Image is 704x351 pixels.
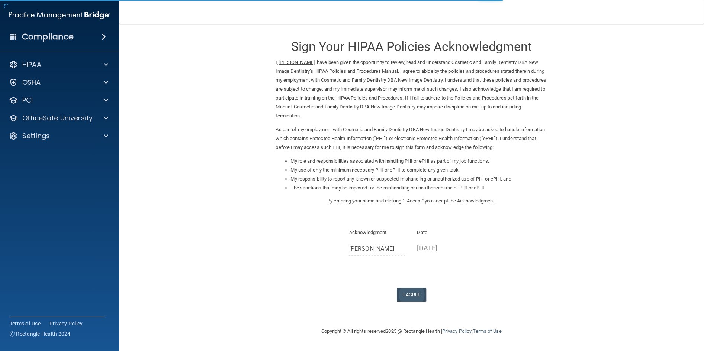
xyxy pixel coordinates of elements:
p: By entering your name and clicking "I Accept" you accept the Acknowledgment. [276,196,547,205]
a: PCI [9,96,108,105]
p: OSHA [22,78,41,87]
p: Acknowledgment [349,228,406,237]
span: Ⓒ Rectangle Health 2024 [10,330,71,338]
a: HIPAA [9,60,108,69]
li: My use of only the minimum necessary PHI or ePHI to complete any given task; [291,166,547,175]
p: I, , have been given the opportunity to review, read and understand Cosmetic and Family Dentistry... [276,58,547,120]
a: Terms of Use [473,328,501,334]
li: The sanctions that may be imposed for the mishandling or unauthorized use of PHI or ePHI [291,183,547,192]
a: Terms of Use [10,320,41,327]
p: HIPAA [22,60,41,69]
h4: Compliance [22,32,74,42]
h3: Sign Your HIPAA Policies Acknowledgment [276,40,547,53]
p: Settings [22,131,50,140]
input: Full Name [349,242,406,256]
a: Privacy Policy [442,328,472,334]
button: I Agree [397,288,427,302]
p: OfficeSafe University [22,114,93,123]
p: Date [417,228,474,237]
img: PMB logo [9,8,110,23]
div: Copyright © All rights reserved 2025 @ Rectangle Health | | [276,319,547,343]
p: As part of my employment with Cosmetic and Family Dentistry DBA New Image Dentistry I may be aske... [276,125,547,152]
p: [DATE] [417,242,474,254]
a: OSHA [9,78,108,87]
p: PCI [22,96,33,105]
li: My role and responsibilities associated with handling PHI or ePHI as part of my job functions; [291,157,547,166]
a: Settings [9,131,108,140]
ins: [PERSON_NAME] [279,59,315,65]
li: My responsibility to report any known or suspected mishandling or unauthorized use of PHI or ePHI... [291,175,547,183]
a: Privacy Policy [49,320,83,327]
a: OfficeSafe University [9,114,108,123]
